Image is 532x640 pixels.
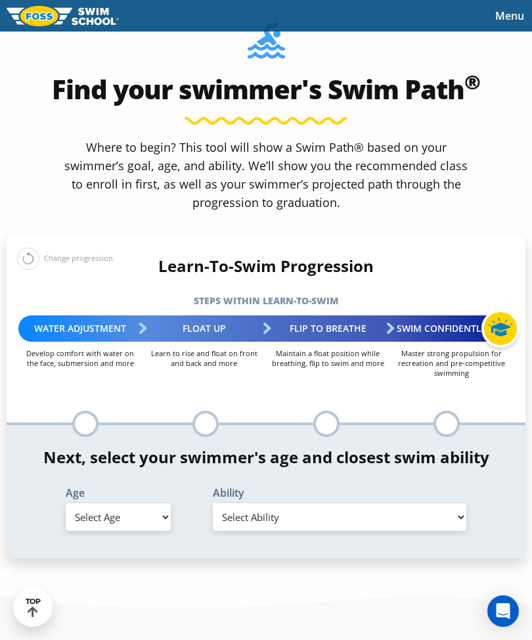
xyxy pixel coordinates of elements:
p: Maintain a float position while breathing, flip to swim and more [266,348,390,368]
h4: Learn-To-Swim Progression [7,257,525,275]
label: Ability [213,488,466,498]
p: Master strong propulsion for recreation and pre-competitive swimming [390,348,514,378]
div: Open Intercom Messenger [487,595,519,627]
div: Change progression [17,247,113,270]
sup: ® [464,68,480,95]
button: Toggle navigation [487,6,532,26]
div: Water Adjustment [18,315,143,342]
img: Foss-Location-Swimming-Pool-Person.svg [248,22,285,67]
h2: Find your swimmer's Swim Path [7,74,525,105]
h5: Steps within Learn-to-Swim [7,292,525,310]
div: Flip to Breathe [266,315,390,342]
label: Age [66,488,171,498]
p: Learn to rise and float on front and back and more [143,348,267,368]
div: Swim Confidently [390,315,514,342]
p: Where to begin? This tool will show a Swim Path® based on your swimmer’s goal, age, and ability. ... [59,138,473,212]
div: TOP [26,597,41,618]
div: Float Up [143,315,267,342]
p: Develop comfort with water on the face, submersion and more [18,348,143,368]
img: FOSS Swim School Logo [7,6,119,26]
span: Menu [495,9,524,23]
h4: Next, select your swimmer's age and closest swim ability [7,448,525,467]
